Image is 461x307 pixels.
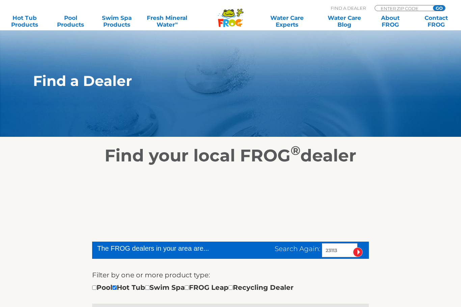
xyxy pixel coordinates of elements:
[23,146,438,166] h2: Find your local FROG dealer
[92,270,210,280] label: Filter by one or more product type:
[326,14,362,28] a: Water CareBlog
[145,14,190,28] a: Fresh MineralWater∞
[331,5,366,11] p: Find A Dealer
[380,5,426,11] input: Zip Code Form
[97,243,233,253] div: The FROG dealers in your area are...
[175,21,178,26] sup: ∞
[433,5,445,11] input: GO
[53,14,88,28] a: PoolProducts
[7,14,43,28] a: Hot TubProducts
[291,143,300,158] sup: ®
[373,14,408,28] a: AboutFROG
[258,14,316,28] a: Water CareExperts
[353,247,363,257] input: Submit
[92,282,294,293] div: Pool Hot Tub Swim Spa FROG Leap Recycling Dealer
[99,14,135,28] a: Swim SpaProducts
[275,245,320,253] span: Search Again:
[33,73,397,89] h1: Find a Dealer
[418,14,454,28] a: ContactFROG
